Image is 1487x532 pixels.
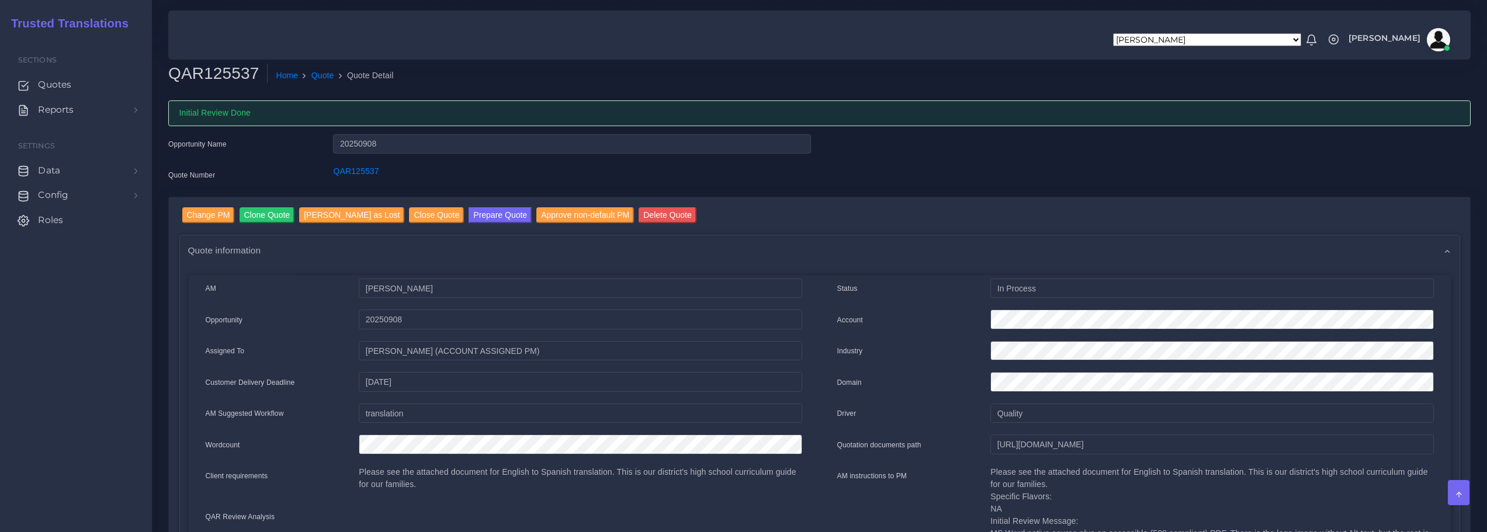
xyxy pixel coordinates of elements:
label: Client requirements [206,471,268,481]
img: avatar [1427,28,1450,51]
div: Initial Review Done [168,100,1471,126]
label: Driver [837,408,857,419]
label: Quote Number [168,170,215,180]
label: AM Suggested Workflow [206,408,284,419]
a: Home [276,69,298,82]
a: [PERSON_NAME]avatar [1343,28,1454,51]
h2: Trusted Translations [3,16,129,30]
span: Config [38,189,68,201]
span: Reports [38,103,74,116]
label: Status [837,283,858,294]
h2: QAR125537 [168,64,268,84]
label: Domain [837,377,862,388]
a: Quote [311,69,334,82]
input: [PERSON_NAME] as Lost [299,207,404,223]
input: Close Quote [409,207,464,223]
input: Delete Quote [639,207,696,223]
a: Prepare Quote [469,207,532,226]
span: Sections [18,55,57,64]
input: pm [359,341,802,361]
a: QAR125537 [333,166,379,176]
label: QAR Review Analysis [206,512,275,522]
span: [PERSON_NAME] [1349,34,1420,42]
li: Quote Detail [334,69,394,82]
label: Customer Delivery Deadline [206,377,295,388]
span: Quote information [188,244,261,257]
a: Quotes [9,72,143,97]
a: Data [9,158,143,183]
span: Settings [18,141,55,150]
input: Clone Quote [240,207,295,223]
label: AM [206,283,216,294]
a: Config [9,183,143,207]
button: Prepare Quote [469,207,532,223]
a: Reports [9,98,143,122]
span: Roles [38,214,63,227]
label: Account [837,315,863,325]
label: AM instructions to PM [837,471,907,481]
span: Data [38,164,60,177]
label: Quotation documents path [837,440,921,450]
label: Wordcount [206,440,240,450]
div: Quote information [180,235,1460,265]
a: Trusted Translations [3,14,129,33]
label: Opportunity [206,315,243,325]
a: Roles [9,208,143,232]
p: Please see the attached document for English to Spanish translation. This is our district's high ... [359,466,802,491]
label: Industry [837,346,863,356]
label: Opportunity Name [168,139,227,149]
span: Quotes [38,78,71,91]
label: Assigned To [206,346,245,356]
input: Change PM [182,207,235,223]
input: Approve non-default PM [536,207,634,223]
